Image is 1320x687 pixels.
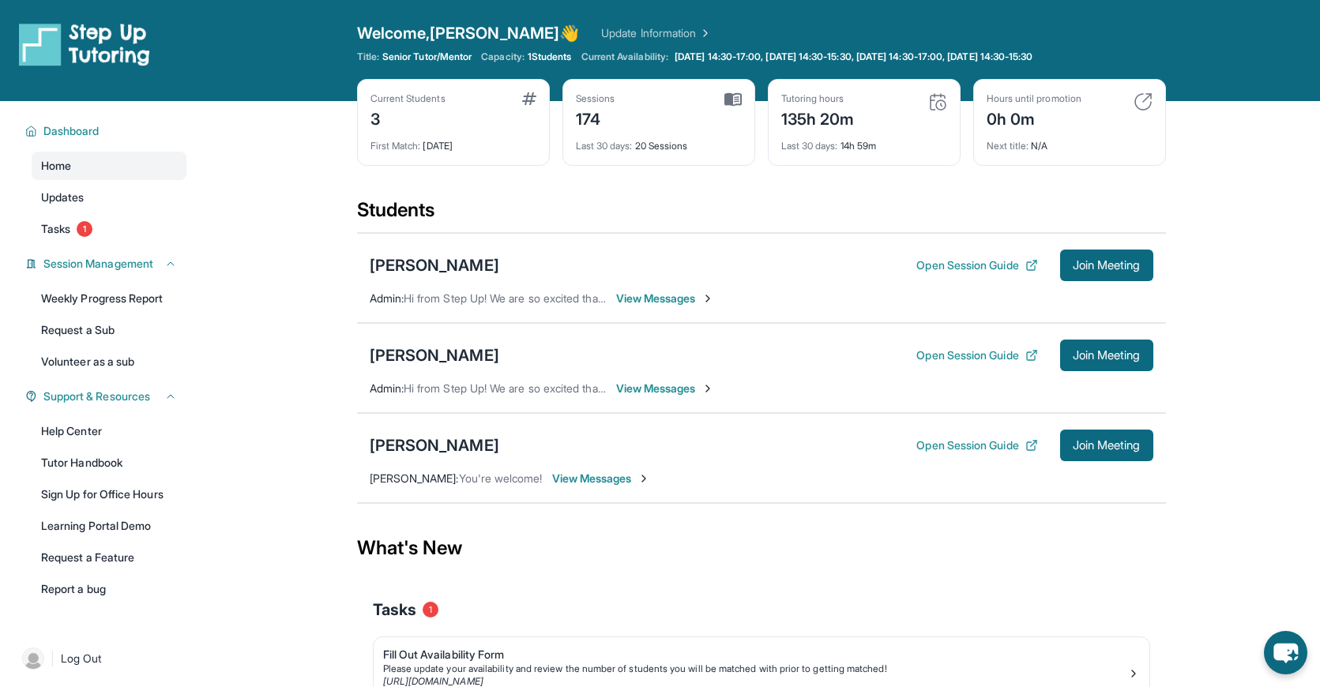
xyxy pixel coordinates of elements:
[696,25,712,41] img: Chevron Right
[724,92,742,107] img: card
[37,123,177,139] button: Dashboard
[370,344,499,366] div: [PERSON_NAME]
[987,105,1081,130] div: 0h 0m
[528,51,572,63] span: 1 Students
[32,449,186,477] a: Tutor Handbook
[51,649,55,668] span: |
[987,92,1081,105] div: Hours until promotion
[370,471,459,485] span: [PERSON_NAME] :
[32,575,186,603] a: Report a bug
[481,51,525,63] span: Capacity:
[32,316,186,344] a: Request a Sub
[1073,351,1141,360] span: Join Meeting
[41,190,85,205] span: Updates
[370,92,446,105] div: Current Students
[781,105,855,130] div: 135h 20m
[32,417,186,445] a: Help Center
[1073,441,1141,450] span: Join Meeting
[987,130,1153,152] div: N/A
[781,92,855,105] div: Tutoring hours
[459,471,543,485] span: You're welcome!
[383,663,1127,675] div: Please update your availability and review the number of students you will be matched with prior ...
[16,641,186,676] a: |Log Out
[671,51,1036,63] a: [DATE] 14:30-17:00, [DATE] 14:30-15:30, [DATE] 14:30-17:00, [DATE] 14:30-15:30
[916,257,1037,273] button: Open Session Guide
[19,22,150,66] img: logo
[32,215,186,243] a: Tasks1
[601,25,712,41] a: Update Information
[781,130,947,152] div: 14h 59m
[22,648,44,670] img: user-img
[1060,430,1153,461] button: Join Meeting
[576,92,615,105] div: Sessions
[383,647,1127,663] div: Fill Out Availability Form
[32,152,186,180] a: Home
[43,256,153,272] span: Session Management
[32,543,186,572] a: Request a Feature
[357,22,580,44] span: Welcome, [PERSON_NAME] 👋
[675,51,1032,63] span: [DATE] 14:30-17:00, [DATE] 14:30-15:30, [DATE] 14:30-17:00, [DATE] 14:30-15:30
[37,256,177,272] button: Session Management
[522,92,536,105] img: card
[357,513,1166,583] div: What's New
[77,221,92,237] span: 1
[916,437,1037,453] button: Open Session Guide
[43,123,100,139] span: Dashboard
[581,51,668,63] span: Current Availability:
[916,347,1037,363] button: Open Session Guide
[576,130,742,152] div: 20 Sessions
[701,382,714,395] img: Chevron-Right
[423,602,438,618] span: 1
[61,651,102,666] span: Log Out
[370,291,404,305] span: Admin :
[552,471,651,486] span: View Messages
[370,130,536,152] div: [DATE]
[370,381,404,395] span: Admin :
[616,381,715,396] span: View Messages
[370,105,446,130] div: 3
[43,389,150,404] span: Support & Resources
[370,140,421,152] span: First Match :
[928,92,947,111] img: card
[370,434,499,456] div: [PERSON_NAME]
[32,284,186,313] a: Weekly Progress Report
[576,140,633,152] span: Last 30 days :
[616,291,715,306] span: View Messages
[357,51,379,63] span: Title:
[701,292,714,305] img: Chevron-Right
[41,158,71,174] span: Home
[987,140,1029,152] span: Next title :
[1060,250,1153,281] button: Join Meeting
[1060,340,1153,371] button: Join Meeting
[32,183,186,212] a: Updates
[41,221,70,237] span: Tasks
[1073,261,1141,270] span: Join Meeting
[1264,631,1307,674] button: chat-button
[32,512,186,540] a: Learning Portal Demo
[370,254,499,276] div: [PERSON_NAME]
[1134,92,1153,111] img: card
[32,347,186,376] a: Volunteer as a sub
[781,140,838,152] span: Last 30 days :
[382,51,472,63] span: Senior Tutor/Mentor
[32,480,186,509] a: Sign Up for Office Hours
[383,675,483,687] a: [URL][DOMAIN_NAME]
[357,197,1166,232] div: Students
[637,472,650,485] img: Chevron-Right
[37,389,177,404] button: Support & Resources
[576,105,615,130] div: 174
[373,599,416,621] span: Tasks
